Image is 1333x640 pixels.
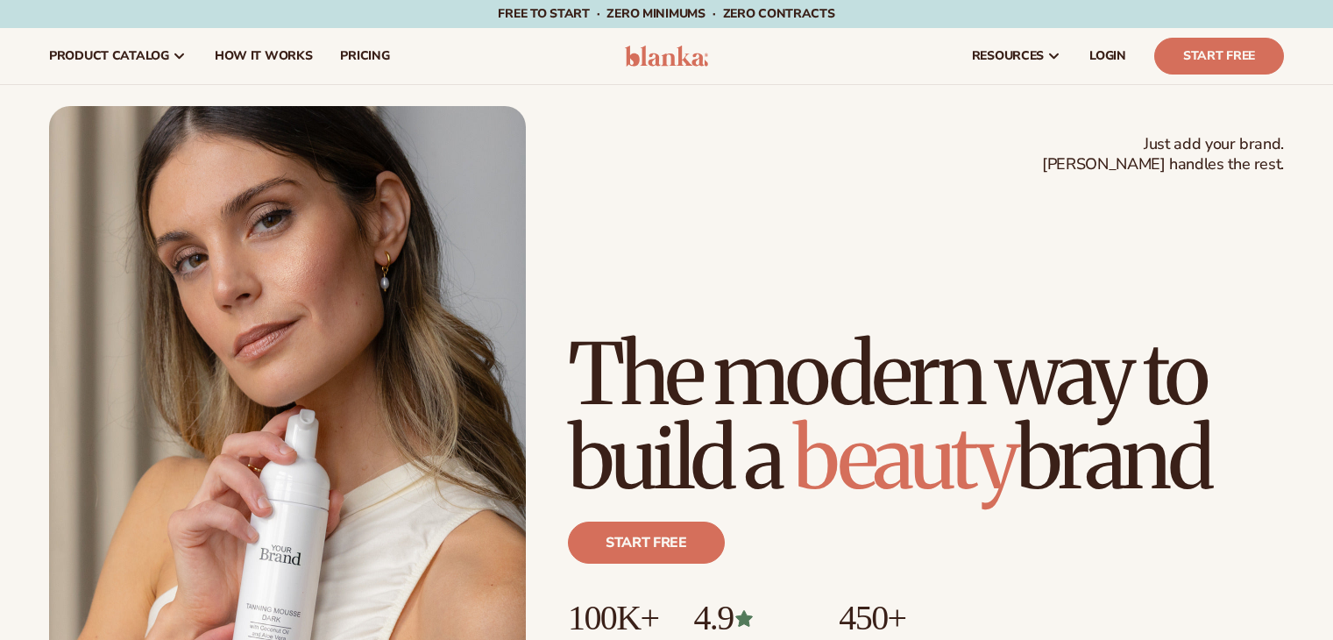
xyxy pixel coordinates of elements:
[1089,49,1126,63] span: LOGIN
[625,46,708,67] img: logo
[49,49,169,63] span: product catalog
[35,28,201,84] a: product catalog
[793,406,1016,511] span: beauty
[215,49,313,63] span: How It Works
[693,599,804,637] p: 4.9
[1042,134,1284,175] span: Just add your brand. [PERSON_NAME] handles the rest.
[1075,28,1140,84] a: LOGIN
[568,599,658,637] p: 100K+
[839,599,971,637] p: 450+
[958,28,1075,84] a: resources
[568,332,1284,501] h1: The modern way to build a brand
[340,49,389,63] span: pricing
[568,522,725,564] a: Start free
[201,28,327,84] a: How It Works
[326,28,403,84] a: pricing
[972,49,1044,63] span: resources
[498,5,834,22] span: Free to start · ZERO minimums · ZERO contracts
[1154,38,1284,75] a: Start Free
